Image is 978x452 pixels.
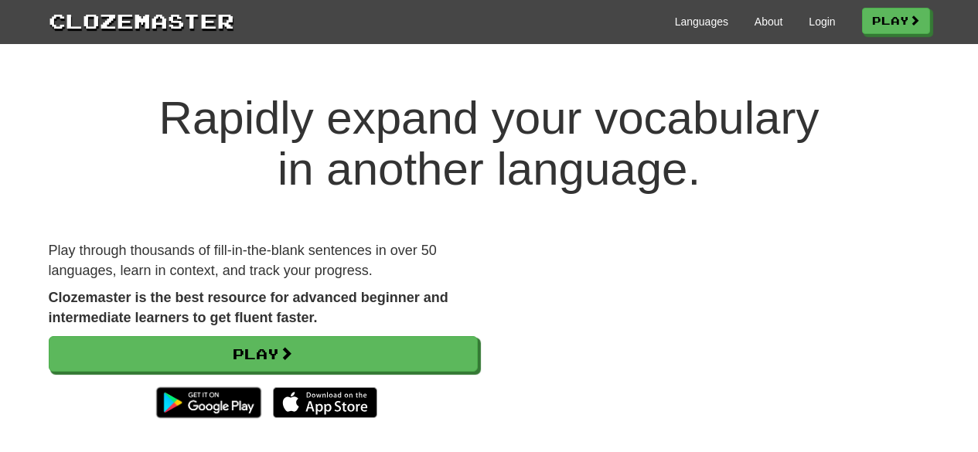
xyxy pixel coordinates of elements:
a: Login [809,14,835,29]
a: Play [862,8,930,34]
strong: Clozemaster is the best resource for advanced beginner and intermediate learners to get fluent fa... [49,290,448,325]
a: Languages [675,14,728,29]
img: Get it on Google Play [148,379,268,426]
p: Play through thousands of fill-in-the-blank sentences in over 50 languages, learn in context, and... [49,241,478,280]
a: Clozemaster [49,6,234,35]
a: Play [49,336,478,372]
a: About [755,14,783,29]
img: Download_on_the_App_Store_Badge_US-UK_135x40-25178aeef6eb6b83b96f5f2d004eda3bffbb37122de64afbaef7... [273,387,377,418]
